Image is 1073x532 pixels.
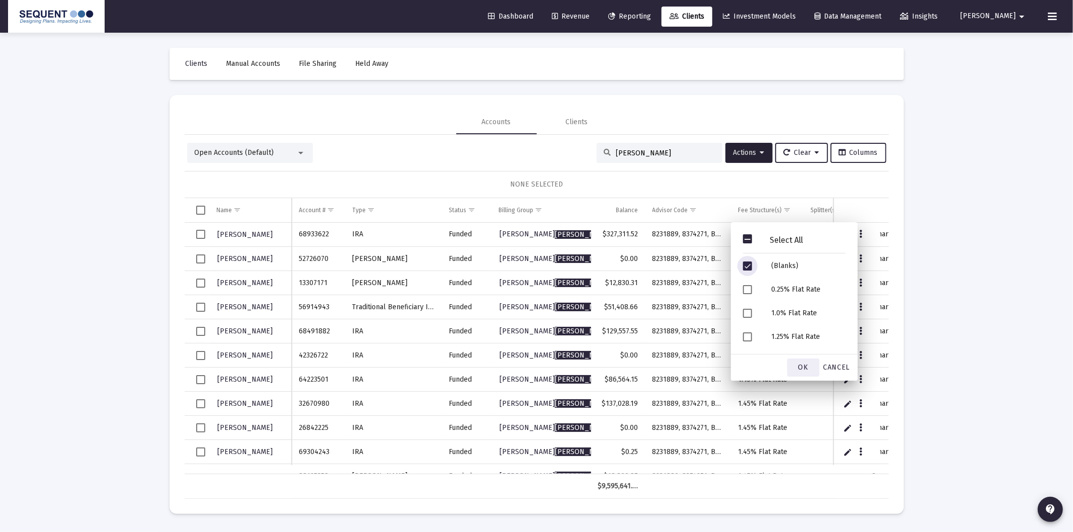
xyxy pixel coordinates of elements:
[555,327,610,335] span: [PERSON_NAME]
[218,423,273,432] span: [PERSON_NAME]
[645,368,731,392] td: 8231889, 8374271, BAKS
[839,148,878,157] span: Columns
[598,481,638,491] div: $9,595,641.49
[652,206,688,214] div: Advisor Code
[948,6,1040,26] button: [PERSON_NAME]
[725,143,773,163] button: Actions
[738,206,782,214] div: Fee Structure(s)
[346,319,442,343] td: IRA
[544,7,598,27] a: Revenue
[555,399,610,408] span: [PERSON_NAME]
[591,416,645,440] td: $0.00
[731,198,804,222] td: Column Fee Structure(s)
[499,396,654,411] a: [PERSON_NAME][PERSON_NAME]Billing Group
[960,12,1016,21] span: [PERSON_NAME]
[763,325,854,348] div: 1.25% Flat Rate
[591,464,645,488] td: $18,899.87
[500,423,653,432] span: [PERSON_NAME] Billing Group
[346,271,442,295] td: [PERSON_NAME]
[218,375,273,384] span: [PERSON_NAME]
[292,247,345,271] td: 52726070
[348,54,397,74] a: Held Away
[591,343,645,368] td: $0.00
[763,254,854,278] div: (Blanks)
[731,416,804,440] td: 1.45% Flat Rate
[292,368,345,392] td: 64223501
[723,12,796,21] span: Investment Models
[763,348,854,372] div: 1.45% Flat Rate
[591,198,645,222] td: Column Balance
[178,54,216,74] a: Clients
[645,198,731,222] td: Column Advisor Code
[292,198,345,222] td: Column Account #
[449,399,484,409] div: Funded
[591,319,645,343] td: $129,557.55
[645,392,731,416] td: 8231889, 8374271, BAKS
[670,12,704,21] span: Clients
[763,301,854,325] div: 1.0% Flat Rate
[798,363,808,372] span: OK
[292,440,345,464] td: 69304243
[608,12,651,21] span: Reporting
[217,348,274,363] a: [PERSON_NAME]
[500,254,653,263] span: [PERSON_NAME] Billing Group
[449,326,484,336] div: Funded
[645,295,731,319] td: 8231889, 8374271, BAKS
[356,59,389,68] span: Held Away
[499,227,654,242] a: [PERSON_NAME][PERSON_NAME]Billing Group
[234,206,241,214] span: Show filter options for column 'Name'
[819,359,854,377] div: Cancel
[555,472,610,480] span: [PERSON_NAME]
[186,59,208,68] span: Clients
[292,295,345,319] td: 56914943
[449,206,466,214] div: Status
[499,469,654,484] a: [PERSON_NAME][PERSON_NAME]Billing Group
[500,472,653,480] span: [PERSON_NAME] Billing Group
[449,375,484,385] div: Funded
[806,7,889,27] a: Data Management
[616,149,715,157] input: Search
[810,206,837,214] div: Splitter(s)
[500,399,653,408] span: [PERSON_NAME] Billing Group
[1016,7,1028,27] mat-icon: arrow_drop_down
[292,319,345,343] td: 68491882
[491,198,591,222] td: Column Billing Group
[752,236,820,244] div: Select All
[645,271,731,295] td: 8231889, 8374271, BAKS
[1044,503,1056,515] mat-icon: contact_support
[292,271,345,295] td: 13307171
[449,447,484,457] div: Funded
[217,396,274,411] a: [PERSON_NAME]
[500,351,653,360] span: [PERSON_NAME] Billing Group
[831,143,886,163] button: Columns
[499,348,654,363] a: [PERSON_NAME][PERSON_NAME]Billing Group
[843,399,852,408] a: Edit
[591,223,645,247] td: $327,311.52
[217,420,274,435] a: [PERSON_NAME]
[591,368,645,392] td: $86,564.15
[499,372,654,387] a: [PERSON_NAME][PERSON_NAME]Billing Group
[555,351,610,360] span: [PERSON_NAME]
[292,416,345,440] td: 26842225
[499,276,654,291] a: [PERSON_NAME][PERSON_NAME]Billing Group
[783,206,791,214] span: Show filter options for column 'Fee Structure(s)'
[555,303,610,311] span: [PERSON_NAME]
[218,303,273,311] span: [PERSON_NAME]
[217,324,274,338] a: [PERSON_NAME]
[442,198,491,222] td: Column Status
[353,206,366,214] div: Type
[217,251,274,266] a: [PERSON_NAME]
[195,148,274,157] span: Open Accounts (Default)
[535,206,542,214] span: Show filter options for column 'Billing Group'
[193,180,881,190] div: NONE SELECTED
[616,206,638,214] div: Balance
[645,223,731,247] td: 8231889, 8374271, BAKS
[292,343,345,368] td: 42326722
[449,278,484,288] div: Funded
[900,12,938,21] span: Insights
[346,295,442,319] td: Traditional Beneficiary Ira
[217,300,274,314] a: [PERSON_NAME]
[566,117,588,127] div: Clients
[218,399,273,408] span: [PERSON_NAME]
[368,206,375,214] span: Show filter options for column 'Type'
